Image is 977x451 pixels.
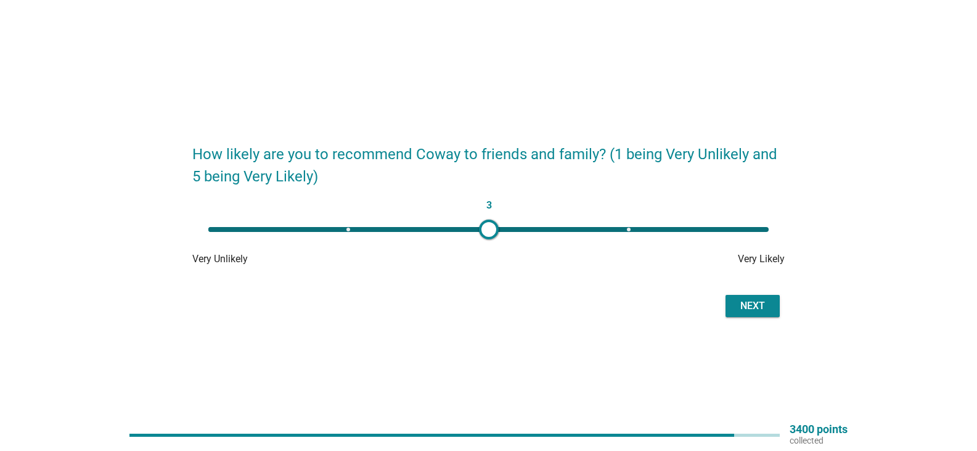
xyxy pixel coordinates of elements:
[192,252,390,267] div: Very Unlikely
[726,295,780,317] button: Next
[735,299,770,313] div: Next
[483,197,495,214] span: 3
[790,435,848,446] p: collected
[790,424,848,435] p: 3400 points
[192,131,785,188] h2: How likely are you to recommend Coway to friends and family? (1 being Very Unlikely and 5 being V...
[587,252,785,267] div: Very Likely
